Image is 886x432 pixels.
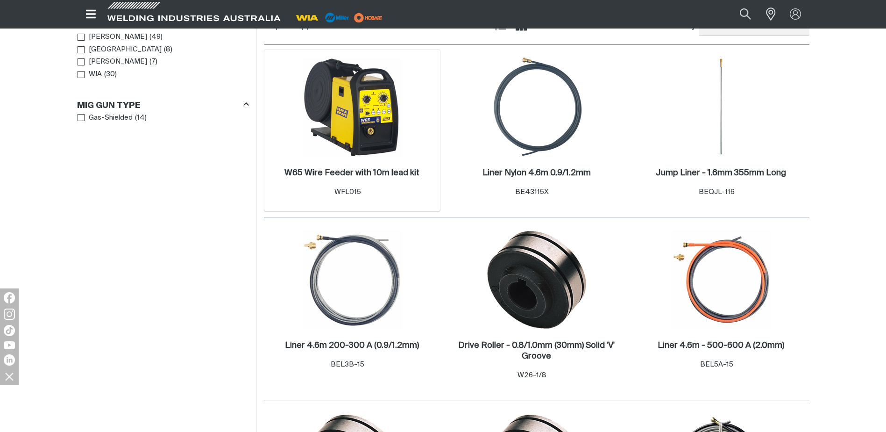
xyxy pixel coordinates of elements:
button: Search products [730,4,761,25]
input: Product name or item number... [717,4,761,25]
h2: Jump Liner - 1.6mm 355mm Long [656,169,786,177]
span: [GEOGRAPHIC_DATA] [89,44,162,55]
a: Liner Nylon 4.6m 0.9/1.2mm [482,168,591,179]
img: Liner 4.6m - 500-600 A (2.0mm) [671,230,771,330]
a: [PERSON_NAME] [78,56,148,68]
img: Drive Roller - 0.8/1.0mm (30mm) Solid 'V' Groove [487,230,587,330]
img: TikTok [4,325,15,336]
a: WIA [78,68,102,81]
a: Drive Roller - 0.8/1.0mm (30mm) Solid 'V' Groove [454,340,620,362]
span: W26-1/8 [517,372,546,379]
h2: Liner 4.6m 200-300 A (0.9/1.2mm) [285,341,419,350]
span: [PERSON_NAME] [89,32,147,43]
div: MIG Gun Type [77,99,249,111]
img: Liner 4.6m 200-300 A (0.9/1.2mm) [302,230,402,330]
span: ( 49 ) [149,32,163,43]
span: Gas-Shielded [89,113,133,123]
img: Instagram [4,309,15,320]
aside: Filters [77,14,249,124]
h2: W65 Wire Feeder with 10m lead kit [284,169,419,177]
span: WIA [89,69,102,80]
span: ( 30 ) [104,69,117,80]
span: ( 14 ) [135,113,147,123]
span: WFL015 [334,188,361,195]
h2: Liner 4.6m - 500-600 A (2.0mm) [658,341,784,350]
span: BEL3B-15 [331,361,364,368]
a: Liner 4.6m - 500-600 A (2.0mm) [658,340,784,351]
a: [PERSON_NAME] [78,31,148,43]
span: BEQJL-116 [699,188,735,195]
span: [PERSON_NAME] [89,57,147,67]
ul: MIG Gun Type [78,112,248,124]
span: BE43115X [515,188,549,195]
a: Gas-Shielded [78,112,133,124]
a: Liner 4.6m 200-300 A (0.9/1.2mm) [285,340,419,351]
a: [GEOGRAPHIC_DATA] [78,43,162,56]
a: miller [351,14,385,21]
a: W65 Wire Feeder with 10m lead kit [284,168,419,179]
img: Jump Liner - 1.6mm 355mm Long [671,57,771,157]
h2: Drive Roller - 0.8/1.0mm (30mm) Solid 'V' Groove [458,341,615,360]
span: ( 7 ) [149,57,157,67]
span: ( 8 ) [164,44,172,55]
img: Liner Nylon 4.6m 0.9/1.2mm [487,57,587,157]
img: LinkedIn [4,354,15,366]
img: Facebook [4,292,15,303]
a: Jump Liner - 1.6mm 355mm Long [656,168,786,179]
h2: Liner Nylon 4.6m 0.9/1.2mm [482,169,591,177]
img: hide socials [1,368,17,384]
img: W65 Wire Feeder with 10m lead kit [302,57,402,157]
img: miller [351,11,385,25]
span: BEL5A-15 [700,361,733,368]
img: YouTube [4,341,15,349]
h3: MIG Gun Type [77,101,141,111]
ul: Brand [78,31,248,80]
